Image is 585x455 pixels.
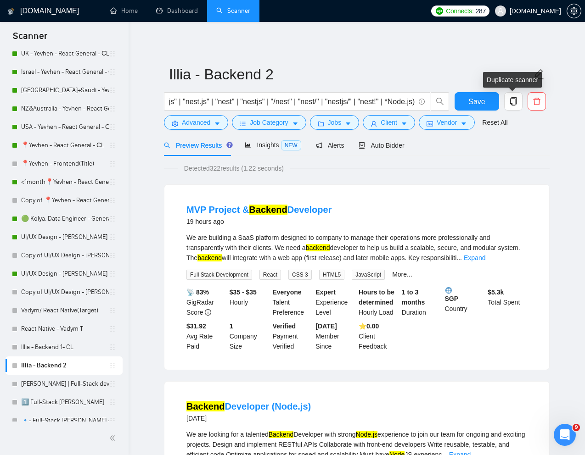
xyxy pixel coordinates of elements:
span: bars [240,120,246,127]
span: Job Category [250,117,288,128]
div: Avg Rate Paid [185,321,228,351]
b: [DATE] [315,322,337,330]
b: 📡 83% [186,289,209,296]
li: Illia Soroka | Full-Stack dev [6,375,123,393]
span: holder [109,417,116,424]
mark: Backend [269,431,293,438]
span: caret-down [461,120,467,127]
span: 9 [573,424,580,431]
div: Experience Level [314,287,357,317]
a: UK - Yevhen - React General - СL [21,44,109,63]
span: robot [359,142,365,149]
button: setting [567,4,581,18]
div: Tooltip anchor [225,141,234,149]
b: Verified [273,322,296,330]
mark: backend [197,254,222,261]
div: 19 hours ago [186,216,332,227]
li: 📍Yevhen - React General - СL [6,136,123,155]
a: NZ&Australia - Yevhen - React General - СL [21,100,109,118]
span: caret-down [292,120,298,127]
input: Search Freelance Jobs... [169,96,415,107]
mark: Backend [186,401,225,411]
span: Insights [245,141,301,149]
img: logo [8,4,14,19]
div: Duplicate scanner [483,72,542,88]
b: SGP [445,287,484,302]
a: searchScanner [216,7,250,15]
span: CSS 3 [288,270,312,280]
li: Copy of UI/UX Design - Mariana Derevianko [6,246,123,265]
span: holder [109,233,116,241]
span: Save [468,96,485,107]
span: holder [109,344,116,351]
a: [PERSON_NAME] | Full-Stack dev [21,375,109,393]
span: area-chart [245,142,251,148]
span: JavaScript [352,270,385,280]
b: $ 5.3k [488,289,504,296]
span: caret-down [401,120,407,127]
div: Talent Preference [271,287,314,317]
img: upwork-logo.png [436,7,443,15]
span: copy [505,97,522,105]
span: caret-down [214,120,220,127]
span: holder [109,160,116,167]
span: holder [109,105,116,112]
li: 🔹- Full-Stack Dmytro Mach - CL [6,411,123,430]
b: ⭐️ 0.00 [359,322,379,330]
button: idcardVendorcaret-down [419,115,475,130]
li: UI/UX Design - Natalia [6,265,123,283]
li: <1month📍Yevhen - React General - СL [6,173,123,191]
span: search [431,97,449,105]
mark: backend [306,244,330,251]
div: Client Feedback [357,321,400,351]
li: Israel - Yevhen - React General - СL [6,63,123,81]
span: Client [381,117,397,128]
span: holder [109,215,116,222]
li: Copy of UI/UX Design - Natalia [6,283,123,301]
span: holder [109,68,116,76]
span: ... [456,254,462,261]
iframe: Intercom live chat [554,424,576,446]
span: idcard [427,120,433,127]
li: UAE+Saudi - Yevhen - React General - СL [6,81,123,100]
li: 1️⃣ Full-Stack Dmytro Mach [6,393,123,411]
span: holder [109,87,116,94]
div: Country [443,287,486,317]
mark: Node.js [356,431,377,438]
a: More... [392,271,412,278]
button: folderJobscaret-down [310,115,360,130]
span: info-circle [419,99,425,105]
button: Save [455,92,499,111]
span: holder [109,399,116,406]
span: double-left [109,433,118,443]
span: notification [316,142,322,149]
div: Company Size [228,321,271,351]
li: React Native - Vadym T [6,320,123,338]
button: userClientcaret-down [363,115,415,130]
div: Hourly Load [357,287,400,317]
span: Vendor [437,117,457,128]
b: $31.92 [186,322,206,330]
a: 📍Yevhen - React General - СL [21,136,109,155]
a: <1month📍Yevhen - React General - СL [21,173,109,191]
a: USA - Yevhen - React General - СL [21,118,109,136]
span: holder [109,270,116,277]
button: settingAdvancedcaret-down [164,115,228,130]
button: search [431,92,449,111]
div: Duration [400,287,443,317]
button: barsJob Categorycaret-down [232,115,306,130]
div: Member Since [314,321,357,351]
span: HTML5 [319,270,344,280]
a: Vadym/ React Native(Target) [21,301,109,320]
a: 🟢 Kolya. Data Engineer - General [21,210,109,228]
li: Vadym/ React Native(Target) [6,301,123,320]
a: 1️⃣ Full-Stack [PERSON_NAME] [21,393,109,411]
a: MVP Project &BackendDeveloper [186,205,332,215]
button: delete [528,92,546,111]
a: Reset All [482,117,507,128]
a: UI/UX Design - [PERSON_NAME] [21,265,109,283]
a: Illia - Backend 2 [21,356,109,375]
span: Alerts [316,142,344,149]
span: Advanced [182,117,210,128]
a: Illia - Backend 1- CL [21,338,109,356]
